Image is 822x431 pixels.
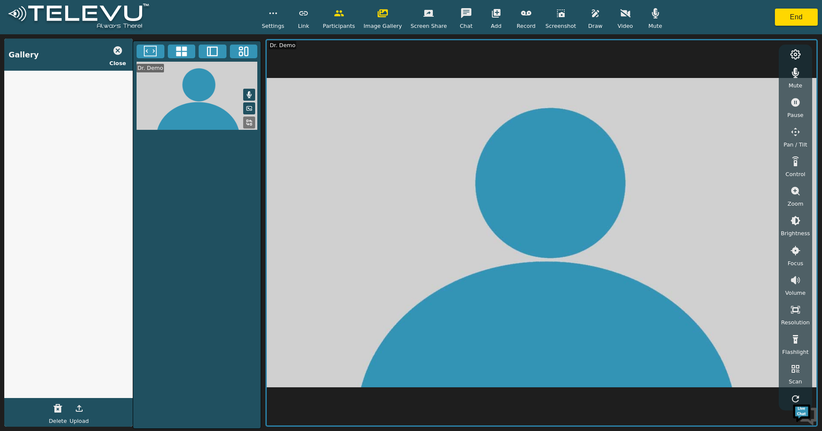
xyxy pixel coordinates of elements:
[787,200,803,208] span: Zoom
[298,22,309,30] span: Link
[788,259,804,267] span: Focus
[45,45,144,56] div: Chat with us now
[785,289,806,297] span: Volume
[269,41,296,49] div: Dr. Demo
[243,102,255,114] button: Picture in Picture
[786,170,805,178] span: Control
[545,22,576,30] span: Screenshot
[50,108,118,195] span: We're online!
[199,45,226,58] button: Two Window Medium
[789,81,802,90] span: Mute
[323,22,355,30] span: Participants
[460,22,473,30] span: Chat
[517,22,536,30] span: Record
[782,348,809,356] span: Flashlight
[411,22,447,30] span: Screen Share
[781,229,810,237] span: Brightness
[792,401,818,427] img: Chat Widget
[137,45,164,58] button: Fullscreen
[262,22,284,30] span: Settings
[230,45,258,58] button: Three Window Medium
[4,1,153,33] img: logoWhite.png
[618,22,633,30] span: Video
[789,377,802,386] span: Scan
[491,22,502,30] span: Add
[140,4,161,25] div: Minimize live chat window
[70,417,89,425] span: Upload
[648,22,662,30] span: Mute
[243,89,255,101] button: Mute
[363,22,402,30] span: Image Gallery
[49,417,67,425] span: Delete
[168,45,196,58] button: 4x4
[588,22,602,30] span: Draw
[775,9,818,26] button: End
[137,64,164,72] div: Dr. Demo
[9,49,39,60] div: Gallery
[243,117,255,129] button: Replace Feed
[4,234,163,264] textarea: Type your message and hit 'Enter'
[15,40,36,61] img: d_736959983_company_1615157101543_736959983
[110,59,126,67] span: Close
[787,111,804,119] span: Pause
[781,318,810,326] span: Resolution
[68,400,90,417] button: Upload
[783,141,807,149] span: Pan / Tilt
